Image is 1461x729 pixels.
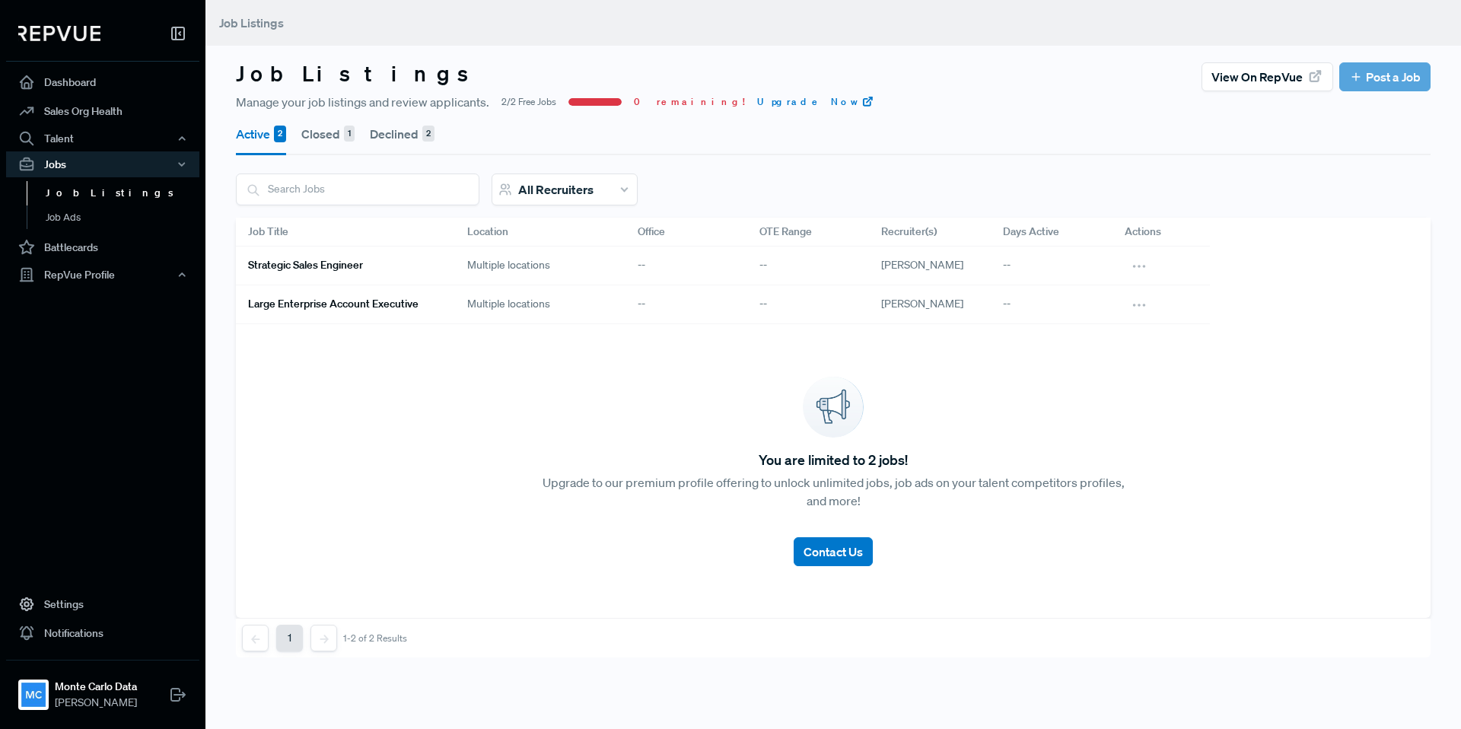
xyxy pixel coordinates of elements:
button: Previous [242,625,269,651]
a: Large Enterprise Account Executive [248,291,431,317]
div: -- [991,285,1112,324]
div: -- [991,247,1112,285]
a: Notifications [6,619,199,648]
button: Contact Us [794,537,873,566]
img: Monte Carlo Data [21,683,46,707]
a: Contact Us [794,525,873,566]
a: Strategic Sales Engineer [248,253,431,279]
span: [PERSON_NAME] [55,695,137,711]
p: Upgrade to our premium profile offering to unlock unlimited jobs, job ads on your talent competit... [535,473,1132,510]
h3: Job Listings [236,61,482,87]
button: Next [310,625,337,651]
img: RepVue [18,26,100,41]
a: Job Listings [27,181,220,205]
button: Active 2 [236,113,286,155]
strong: Monte Carlo Data [55,679,137,695]
a: Job Ads [27,205,220,230]
span: You are limited to 2 jobs! [759,450,908,470]
div: -- [625,285,747,324]
button: Jobs [6,151,199,177]
span: All Recruiters [518,182,594,197]
span: Recruiter(s) [881,224,937,240]
span: Location [467,224,508,240]
button: RepVue Profile [6,262,199,288]
span: View on RepVue [1211,68,1303,86]
span: 0 remaining! [634,95,745,109]
div: 1-2 of 2 Results [343,633,407,644]
a: Dashboard [6,68,199,97]
div: Multiple locations [455,285,625,324]
span: 2/2 Free Jobs [501,95,556,109]
div: -- [747,247,869,285]
a: Sales Org Health [6,97,199,126]
div: -- [747,285,869,324]
div: 1 [344,126,355,142]
input: Search Jobs [237,174,479,204]
button: Declined 2 [370,113,434,155]
button: Closed 1 [301,113,355,155]
button: Talent [6,126,199,151]
h6: Large Enterprise Account Executive [248,298,419,310]
span: [PERSON_NAME] [881,258,963,272]
img: announcement [803,377,864,438]
span: Office [638,224,665,240]
span: [PERSON_NAME] [881,297,963,310]
span: Days Active [1003,224,1059,240]
div: 2 [274,126,286,142]
a: Upgrade Now [757,95,874,109]
span: Manage your job listings and review applicants. [236,93,489,111]
h6: Strategic Sales Engineer [248,259,363,272]
div: Multiple locations [455,247,625,285]
span: Job Title [248,224,288,240]
span: Contact Us [804,544,863,559]
button: View on RepVue [1202,62,1333,91]
button: 1 [276,625,303,651]
span: Actions [1125,224,1161,240]
span: Job Listings [219,15,284,30]
a: Battlecards [6,233,199,262]
a: Settings [6,590,199,619]
span: OTE Range [759,224,812,240]
div: 2 [422,126,434,142]
a: Monte Carlo DataMonte Carlo Data[PERSON_NAME] [6,660,199,717]
div: -- [625,247,747,285]
nav: pagination [242,625,407,651]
